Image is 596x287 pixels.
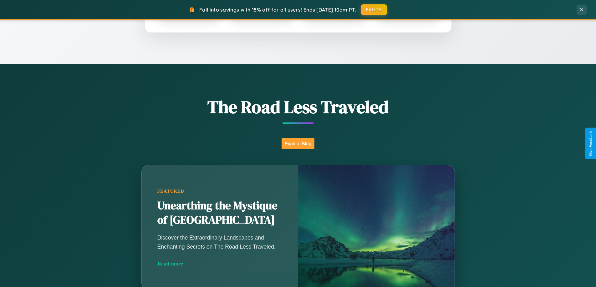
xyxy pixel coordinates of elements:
span: Fall into savings with 15% off for all users! Ends [DATE] 10am PT. [199,7,356,13]
p: Discover the Extraordinary Landscapes and Enchanting Secrets on The Road Less Traveled. [157,233,283,251]
div: Read more → [157,260,283,267]
h1: The Road Less Traveled [110,95,486,119]
button: Explore Blog [282,138,314,149]
h2: Unearthing the Mystique of [GEOGRAPHIC_DATA] [157,199,283,227]
button: FALL15 [361,4,387,15]
div: Give Feedback [588,131,593,156]
div: Featured [157,189,283,194]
